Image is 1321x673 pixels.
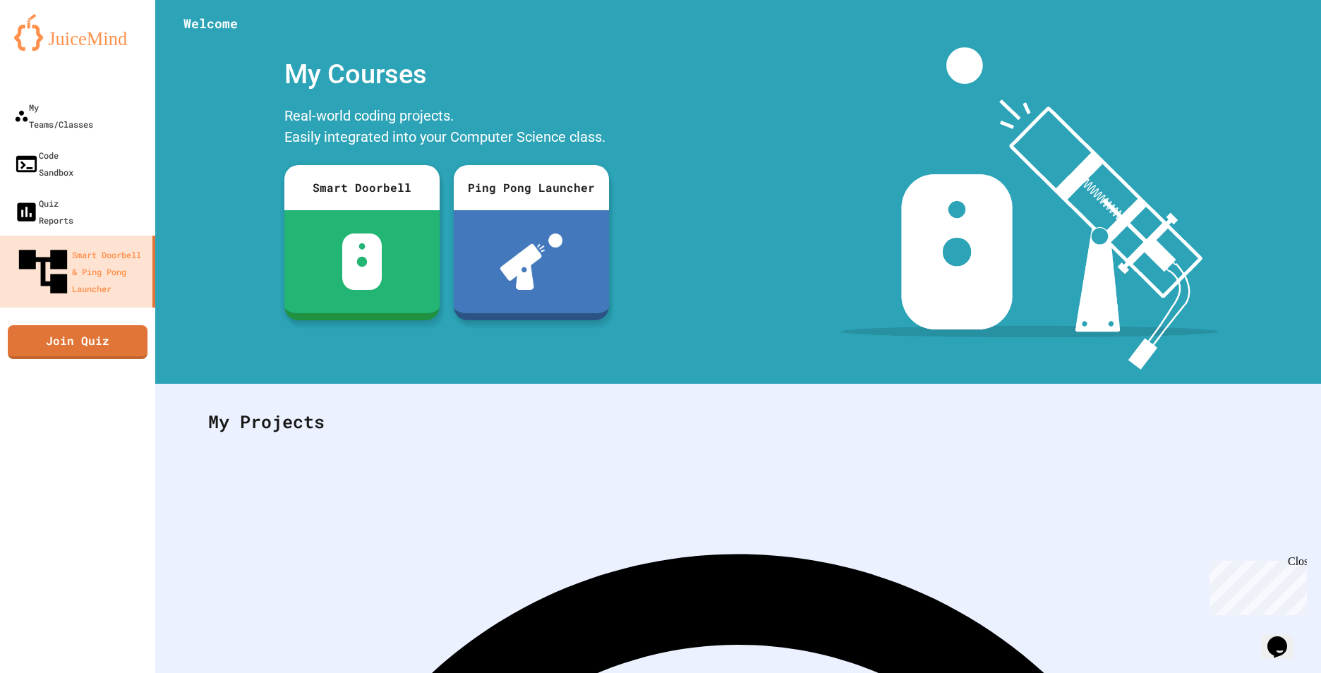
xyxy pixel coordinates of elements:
div: My Teams/Classes [14,99,93,133]
iframe: chat widget [1262,617,1307,659]
div: My Projects [194,394,1282,449]
img: logo-orange.svg [14,14,141,51]
div: Smart Doorbell [284,165,440,210]
img: banner-image-my-projects.png [840,47,1219,370]
div: Code Sandbox [14,147,73,181]
div: Ping Pong Launcher [454,165,609,210]
div: Smart Doorbell & Ping Pong Launcher [14,243,147,301]
a: Join Quiz [8,325,147,359]
div: Real-world coding projects. Easily integrated into your Computer Science class. [277,102,616,154]
div: Quiz Reports [14,195,73,229]
div: My Courses [277,47,616,102]
div: Chat with us now!Close [6,6,97,90]
iframe: chat widget [1204,555,1307,615]
img: ppl-with-ball.png [500,234,563,290]
img: sdb-white.svg [342,234,382,290]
